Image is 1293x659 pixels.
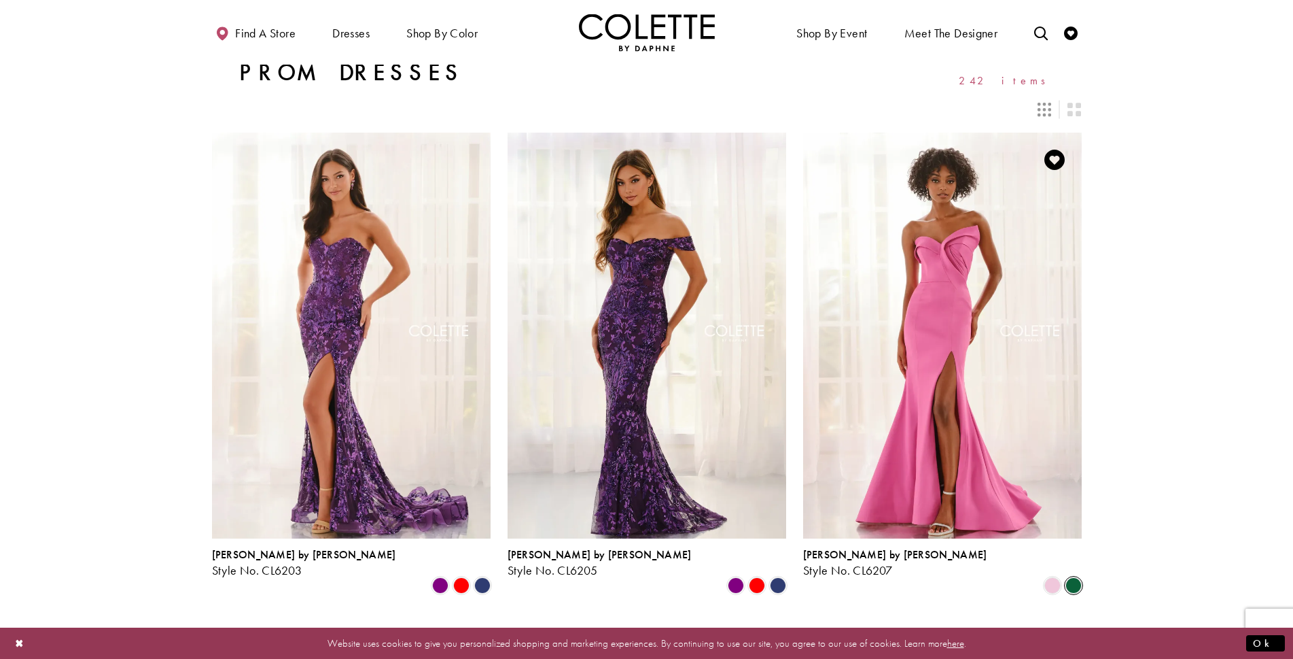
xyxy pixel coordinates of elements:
[98,634,1195,652] p: Website uses cookies to give you personalized shopping and marketing experiences. By continuing t...
[235,27,296,40] span: Find a store
[508,133,786,538] a: Visit Colette by Daphne Style No. CL6205 Page
[1067,103,1081,116] span: Switch layout to 2 columns
[1031,14,1051,51] a: Toggle search
[1065,577,1082,594] i: Hunter Green
[474,577,491,594] i: Navy Blue
[406,27,478,40] span: Shop by color
[508,547,692,562] span: [PERSON_NAME] by [PERSON_NAME]
[212,133,491,538] a: Visit Colette by Daphne Style No. CL6203 Page
[8,631,31,655] button: Close Dialog
[212,14,299,51] a: Find a store
[1040,146,1069,174] a: Add to Wishlist
[432,577,448,594] i: Purple
[204,95,1090,124] div: Layout Controls
[1038,103,1051,116] span: Switch layout to 3 columns
[749,577,765,594] i: Red
[508,562,598,578] span: Style No. CL6205
[728,577,744,594] i: Purple
[239,59,464,86] h1: Prom Dresses
[793,14,870,51] span: Shop By Event
[579,14,715,51] img: Colette by Daphne
[770,577,786,594] i: Navy Blue
[959,75,1055,86] span: 242 items
[1246,635,1285,652] button: Submit Dialog
[947,636,964,649] a: here
[803,547,987,562] span: [PERSON_NAME] by [PERSON_NAME]
[901,14,1002,51] a: Meet the designer
[329,14,373,51] span: Dresses
[579,14,715,51] a: Visit Home Page
[453,577,470,594] i: Red
[403,14,481,51] span: Shop by color
[803,549,987,577] div: Colette by Daphne Style No. CL6207
[212,549,396,577] div: Colette by Daphne Style No. CL6203
[212,562,302,578] span: Style No. CL6203
[1044,577,1061,594] i: Sweetheart Pink
[332,27,370,40] span: Dresses
[803,133,1082,538] a: Visit Colette by Daphne Style No. CL6207 Page
[904,27,998,40] span: Meet the designer
[803,562,893,578] span: Style No. CL6207
[212,547,396,562] span: [PERSON_NAME] by [PERSON_NAME]
[1061,14,1081,51] a: Check Wishlist
[508,549,692,577] div: Colette by Daphne Style No. CL6205
[796,27,867,40] span: Shop By Event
